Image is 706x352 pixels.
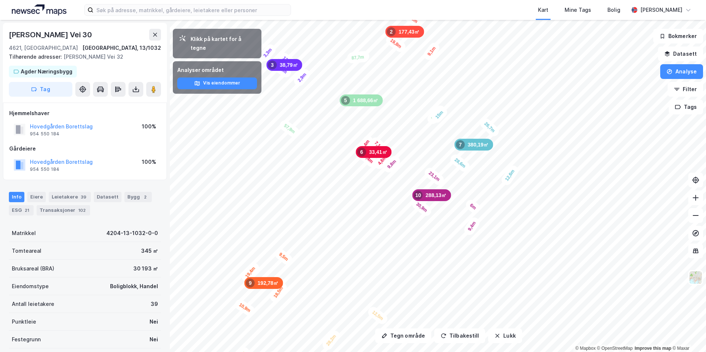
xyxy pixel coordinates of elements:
div: 10 [414,191,423,200]
div: Map marker [266,59,302,71]
div: Map marker [369,135,389,156]
div: [PERSON_NAME] Vei 30 [9,29,93,41]
div: 6 [357,148,366,156]
div: Map marker [449,152,472,174]
div: Map marker [372,150,392,171]
div: 30 193 ㎡ [133,264,158,273]
div: Map marker [384,33,407,54]
div: Map marker [358,149,379,169]
button: Filter [668,82,703,97]
div: Eiendomstype [12,282,49,291]
div: 954 550 184 [30,131,59,137]
div: 9 [246,279,255,287]
div: [PERSON_NAME] Vei 32 [9,52,155,61]
div: Bruksareal (BRA) [12,264,54,273]
div: Map marker [258,42,278,63]
div: [PERSON_NAME] [640,6,682,14]
div: 2 [141,193,149,201]
div: [GEOGRAPHIC_DATA], 13/1032 [82,44,161,52]
div: Tomteareal [12,246,41,255]
div: 39 [151,300,158,308]
div: Analyser området [177,66,257,75]
div: Gårdeiere [9,144,161,153]
div: Map marker [422,41,442,62]
div: Map marker [478,116,501,138]
div: Mine Tags [565,6,591,14]
div: 21 [23,207,31,214]
div: Map marker [464,198,482,215]
div: Map marker [340,94,383,106]
div: Map marker [292,67,312,88]
div: 102 [77,207,87,214]
div: Festegrunn [12,335,41,344]
div: Antall leietakere [12,300,54,308]
div: Map marker [233,298,257,318]
div: Kart [538,6,548,14]
div: Boligblokk, Handel [110,282,158,291]
div: Map marker [240,261,261,284]
div: 7 [456,140,465,149]
span: Tilhørende adresser: [9,54,64,60]
button: Analyse [660,64,703,79]
input: Søk på adresse, matrikkel, gårdeiere, leietakere eller personer [93,4,291,15]
div: Map marker [366,305,389,326]
button: Bokmerker [653,29,703,44]
div: Matrikkel [12,229,36,238]
div: Map marker [429,105,449,125]
button: Tag [9,82,72,97]
div: Eiere [27,192,46,202]
div: Transaksjoner [37,205,90,215]
div: 4621, [GEOGRAPHIC_DATA] [9,44,78,52]
div: Map marker [412,189,451,201]
div: Leietakere [49,192,91,202]
div: Map marker [410,197,433,218]
div: Map marker [422,166,446,187]
div: Bygg [124,192,152,202]
div: Map marker [462,215,481,237]
div: Map marker [278,118,301,139]
div: Map marker [356,134,375,155]
div: Map marker [455,139,493,151]
div: 954 550 184 [30,166,59,172]
div: Nei [150,317,158,326]
div: Hjemmelshaver [9,109,161,118]
div: Map marker [321,329,342,352]
a: OpenStreetMap [597,346,633,351]
div: Map marker [273,247,294,267]
div: 2 [387,27,396,36]
button: Tegn område [375,328,431,343]
div: Map marker [268,280,289,304]
div: Nei [150,335,158,344]
a: Mapbox [575,346,596,351]
div: Map marker [244,277,283,289]
div: 100% [142,122,156,131]
button: Datasett [658,46,703,61]
div: Map marker [385,26,424,38]
div: ESG [9,205,34,215]
div: 100% [142,158,156,166]
div: Kontrollprogram for chat [669,317,706,352]
div: 345 ㎡ [141,246,158,255]
button: Vis eiendommer [177,77,257,89]
div: Map marker [356,146,391,158]
div: Map marker [500,163,520,187]
div: Agder Næringsbygg [21,67,72,76]
a: Improve this map [635,346,671,351]
div: 5 [341,96,350,105]
button: Tags [669,100,703,114]
div: 3 [268,61,277,69]
div: 4204-13-1032-0-0 [106,229,158,238]
div: Map marker [347,51,369,63]
img: Z [689,270,703,284]
div: Punktleie [12,317,36,326]
div: Datasett [94,192,121,202]
button: Tilbakestill [434,328,485,343]
div: Bolig [607,6,620,14]
div: Klikk på kartet for å tegne [191,35,256,52]
button: Lukk [488,328,522,343]
img: logo.a4113a55bc3d86da70a041830d287a7e.svg [12,4,66,15]
iframe: Chat Widget [669,317,706,352]
div: 39 [79,193,88,201]
div: Info [9,192,24,202]
div: Map marker [381,154,402,175]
